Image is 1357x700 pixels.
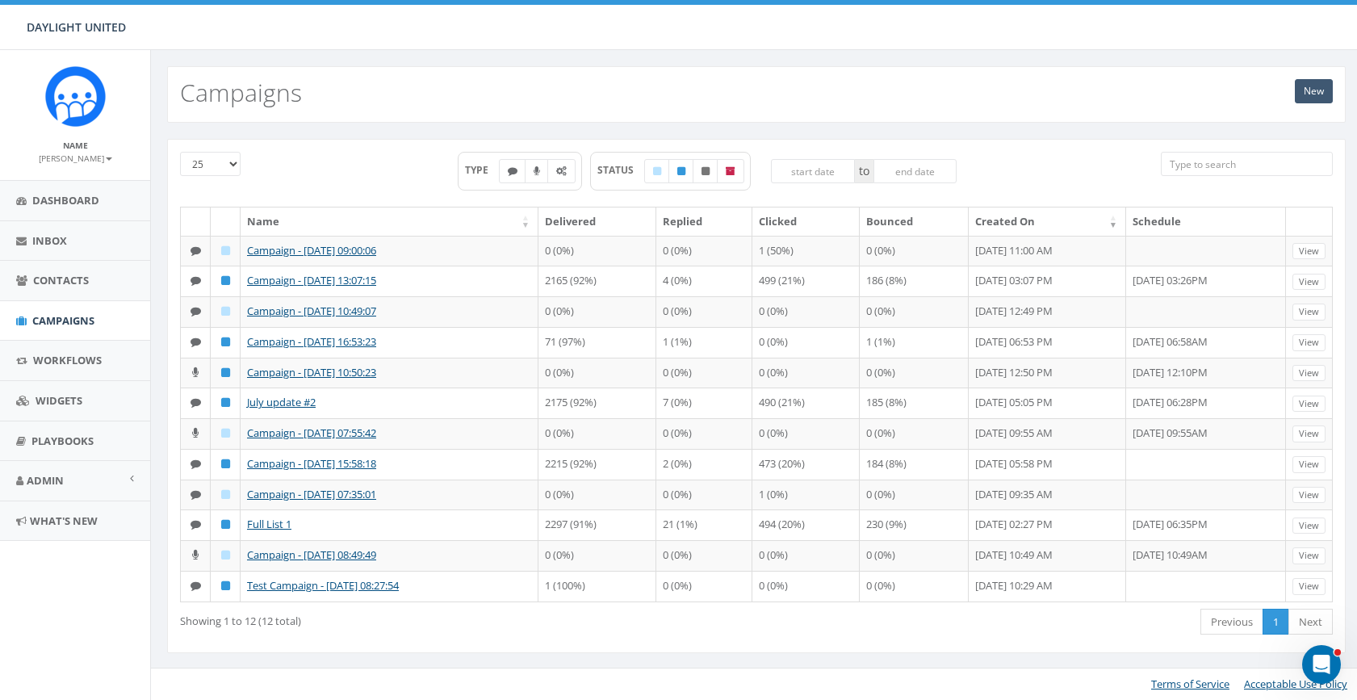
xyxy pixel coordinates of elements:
a: Campaign - [DATE] 09:00:06 [247,243,376,258]
h2: Campaigns [180,79,302,106]
td: 0 (0%) [538,480,656,510]
label: Ringless Voice Mail [525,159,549,183]
a: 1 [1263,609,1289,635]
td: 0 (0%) [752,540,860,571]
i: Ringless Voice Mail [192,428,199,438]
td: 0 (0%) [860,571,969,601]
a: New [1295,79,1333,103]
td: 21 (1%) [656,509,752,540]
th: Schedule [1126,207,1286,236]
a: Terms of Service [1151,677,1229,691]
td: [DATE] 12:50 PM [969,358,1126,388]
td: 1 (100%) [538,571,656,601]
a: Test Campaign - [DATE] 08:27:54 [247,578,399,593]
td: 186 (8%) [860,266,969,296]
td: 0 (0%) [538,296,656,327]
i: Text SMS [191,306,201,316]
td: [DATE] 09:35 AM [969,480,1126,510]
td: 0 (0%) [860,358,969,388]
i: Published [221,581,230,591]
i: Text SMS [191,489,201,500]
label: Unpublished [693,159,718,183]
i: Published [221,459,230,469]
th: Created On: activate to sort column ascending [969,207,1126,236]
td: 0 (0%) [656,418,752,449]
span: What's New [30,513,98,528]
span: STATUS [597,163,645,177]
a: View [1292,578,1326,595]
td: 0 (0%) [752,296,860,327]
td: 7 (0%) [656,388,752,418]
span: Playbooks [31,434,94,448]
td: 184 (8%) [860,449,969,480]
i: Ringless Voice Mail [534,166,540,176]
td: 1 (1%) [656,327,752,358]
td: 0 (0%) [538,540,656,571]
i: Text SMS [191,337,201,347]
td: 0 (0%) [752,327,860,358]
input: Type to search [1161,152,1333,176]
a: Previous [1200,609,1263,635]
td: 0 (0%) [656,480,752,510]
a: July update #2 [247,395,316,409]
td: 2 (0%) [656,449,752,480]
td: 0 (0%) [752,418,860,449]
td: 1 (1%) [860,327,969,358]
td: 0 (0%) [860,236,969,266]
i: Published [221,397,230,408]
a: Campaign - [DATE] 07:35:01 [247,487,376,501]
i: Draft [221,245,230,256]
a: View [1292,547,1326,564]
a: View [1292,518,1326,534]
i: Published [221,367,230,378]
a: View [1292,456,1326,473]
span: TYPE [465,163,500,177]
a: Acceptable Use Policy [1244,677,1347,691]
td: 0 (0%) [538,358,656,388]
td: 71 (97%) [538,327,656,358]
i: Ringless Voice Mail [192,550,199,560]
a: Campaign - [DATE] 08:49:49 [247,547,376,562]
i: Automated Message [556,166,567,176]
a: View [1292,365,1326,382]
small: [PERSON_NAME] [39,153,112,164]
a: [PERSON_NAME] [39,150,112,165]
input: start date [771,159,855,183]
span: Admin [27,473,64,488]
i: Published [677,166,685,176]
label: Draft [644,159,670,183]
a: View [1292,396,1326,413]
td: 0 (0%) [860,480,969,510]
span: Dashboard [32,193,99,207]
td: 473 (20%) [752,449,860,480]
a: View [1292,334,1326,351]
td: [DATE] 03:07 PM [969,266,1126,296]
td: 1 (50%) [752,236,860,266]
td: [DATE] 06:53 PM [969,327,1126,358]
td: [DATE] 10:49 AM [969,540,1126,571]
i: Text SMS [191,245,201,256]
td: 0 (0%) [860,296,969,327]
i: Draft [221,489,230,500]
label: Archived [717,159,744,183]
td: 2215 (92%) [538,449,656,480]
td: 0 (0%) [656,296,752,327]
td: 494 (20%) [752,509,860,540]
th: Delivered [538,207,656,236]
th: Replied [656,207,752,236]
i: Draft [221,550,230,560]
a: Campaign - [DATE] 16:53:23 [247,334,376,349]
td: 0 (0%) [752,571,860,601]
td: [DATE] 05:58 PM [969,449,1126,480]
a: Next [1288,609,1333,635]
label: Published [668,159,694,183]
td: 230 (9%) [860,509,969,540]
span: DAYLIGHT UNITED [27,19,126,35]
td: [DATE] 12:10PM [1126,358,1286,388]
td: 0 (0%) [860,540,969,571]
td: 1 (0%) [752,480,860,510]
a: Full List 1 [247,517,291,531]
i: Published [221,337,230,347]
td: 2165 (92%) [538,266,656,296]
td: 0 (0%) [656,540,752,571]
